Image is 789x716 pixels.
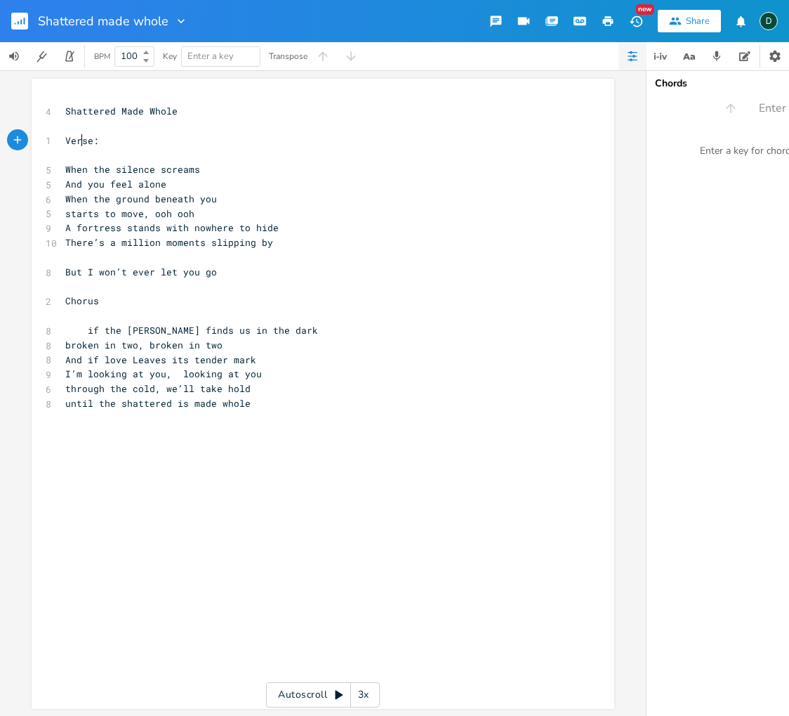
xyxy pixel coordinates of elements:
span: through the cold, we’ll take hold [65,382,251,395]
span: Verse: [65,134,99,147]
div: Donna Britton Bukevicz [760,12,778,30]
span: broken in two, broken in two [65,339,223,351]
div: Transpose [269,52,307,60]
button: D [760,5,778,37]
span: Shattered made whole [38,15,168,27]
span: Shattered Made Whole [65,105,178,117]
span: And you feel alone [65,178,166,190]
span: I’m looking at you, looking at you [65,367,262,380]
div: Key [163,52,177,60]
div: BPM [94,53,110,60]
div: New [636,4,654,15]
span: When the silence screams [65,163,200,176]
span: until the shattered is made whole [65,397,251,410]
span: There’s a million moments slipping by [65,236,273,249]
span: if the [PERSON_NAME] finds us in the dark [65,324,318,337]
span: Enter a key [187,50,234,63]
div: Autoscroll [266,682,380,708]
button: New [622,8,650,34]
button: Share [658,10,721,32]
span: starts to move, ooh ooh [65,207,194,220]
span: Chorus [65,294,99,307]
div: 3x [351,682,376,708]
span: But I won’t ever let you go [65,266,217,278]
div: Share [686,15,710,27]
span: A fortress stands with nowhere to hide [65,221,279,234]
span: When the ground beneath you [65,193,217,205]
span: And if love Leaves its tender mark [65,353,256,366]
